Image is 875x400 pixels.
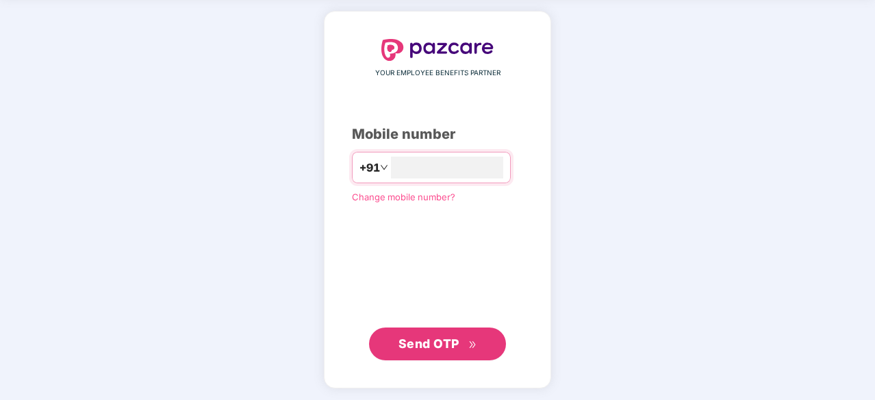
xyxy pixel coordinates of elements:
[359,159,380,176] span: +91
[352,191,455,202] a: Change mobile number?
[380,163,388,172] span: down
[352,124,523,145] div: Mobile number
[468,341,477,349] span: double-right
[369,328,506,360] button: Send OTPdouble-right
[375,68,500,79] span: YOUR EMPLOYEE BENEFITS PARTNER
[398,336,459,351] span: Send OTP
[381,39,494,61] img: logo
